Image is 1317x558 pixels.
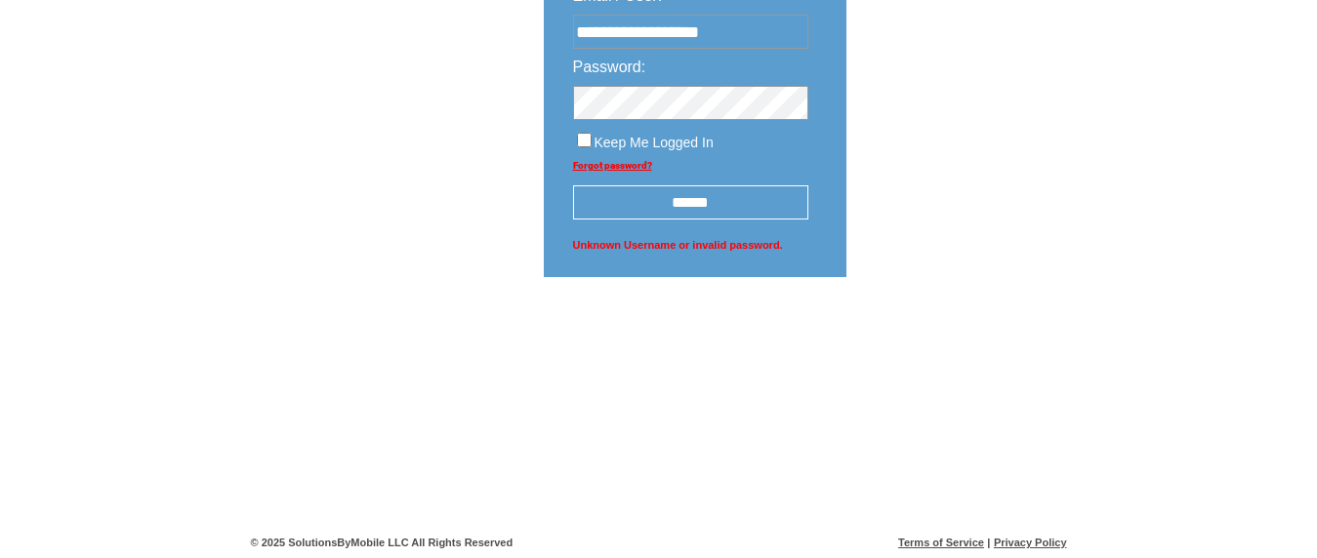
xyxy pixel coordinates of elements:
a: Terms of Service [898,537,984,548]
span: Password: [573,59,646,75]
span: © 2025 SolutionsByMobile LLC All Rights Reserved [251,537,514,548]
span: Keep Me Logged In [595,135,714,150]
span: | [987,537,990,548]
a: Privacy Policy [994,537,1067,548]
img: transparent.png [903,326,1001,350]
a: Forgot password? [573,160,652,171]
span: Unknown Username or invalid password. [573,234,808,256]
